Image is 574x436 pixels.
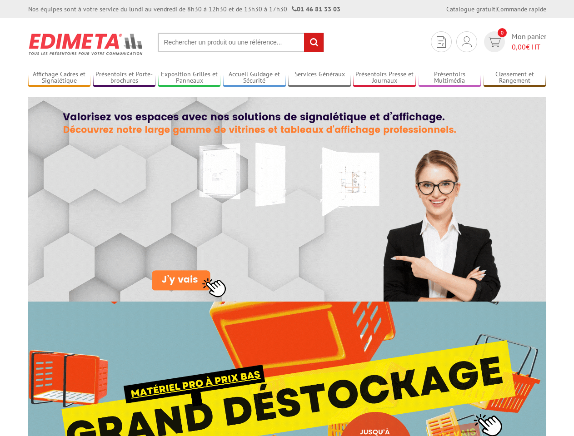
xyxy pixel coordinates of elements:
[28,27,144,61] img: Présentoir, panneau, stand - Edimeta - PLV, affichage, mobilier bureau, entreprise
[223,70,286,85] a: Accueil Guidage et Sécurité
[484,70,546,85] a: Classement et Rangement
[488,37,501,47] img: devis rapide
[462,36,472,47] img: devis rapide
[446,5,546,14] div: |
[28,5,340,14] div: Nos équipes sont à votre service du lundi au vendredi de 8h30 à 12h30 et de 13h30 à 17h30
[158,70,221,85] a: Exposition Grilles et Panneaux
[512,31,546,52] span: Mon panier
[512,42,526,51] span: 0,00
[28,70,91,85] a: Affichage Cadres et Signalétique
[446,5,495,13] a: Catalogue gratuit
[512,42,546,52] span: € HT
[288,70,351,85] a: Services Généraux
[304,33,324,52] input: rechercher
[158,33,324,52] input: Rechercher un produit ou une référence...
[353,70,416,85] a: Présentoirs Presse et Journaux
[93,70,156,85] a: Présentoirs et Porte-brochures
[292,5,340,13] strong: 01 46 81 33 03
[437,36,446,48] img: devis rapide
[482,31,546,52] a: devis rapide 0 Mon panier 0,00€ HT
[497,5,546,13] a: Commande rapide
[498,28,507,37] span: 0
[419,70,481,85] a: Présentoirs Multimédia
